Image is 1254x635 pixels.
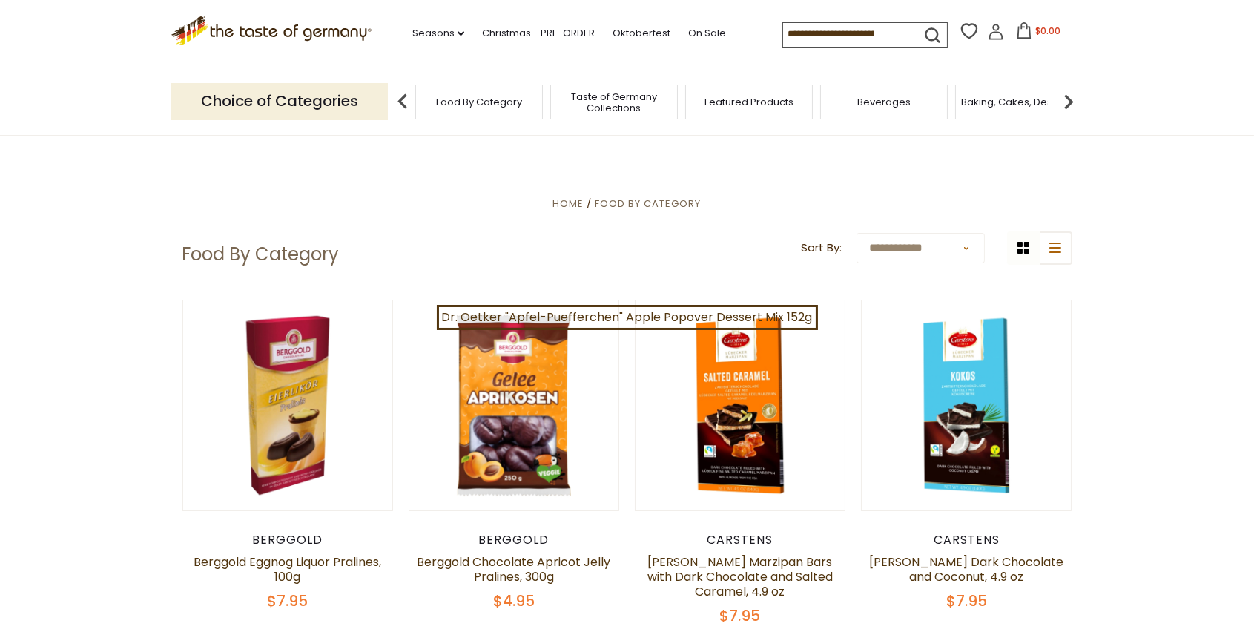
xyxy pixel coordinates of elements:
span: $7.95 [267,590,308,611]
span: $7.95 [720,605,761,626]
div: Berggold [182,533,394,547]
a: Beverages [857,96,911,108]
img: Carstens Luebecker Marzipan Bars with Dark Chocolate and Salted Caramel, 4.9 oz [636,300,845,510]
h1: Food By Category [182,243,340,266]
img: previous arrow [388,87,418,116]
a: Dr. Oetker "Apfel-Puefferchen" Apple Popover Dessert Mix 152g [437,305,818,330]
p: Choice of Categories [171,83,388,119]
a: Food By Category [595,197,702,211]
a: Oktoberfest [613,25,670,42]
a: [PERSON_NAME] Dark Chocolate and Coconut, 4.9 oz [869,553,1063,585]
a: Baking, Cakes, Desserts [962,96,1077,108]
a: Taste of Germany Collections [555,91,673,113]
a: Food By Category [436,96,522,108]
img: next arrow [1054,87,1083,116]
a: On Sale [688,25,726,42]
img: Berggold Eggnog Liquor Pralines, 100g [183,300,393,510]
label: Sort By: [801,239,842,257]
button: $0.00 [1007,22,1070,45]
a: [PERSON_NAME] Marzipan Bars with Dark Chocolate and Salted Caramel, 4.9 oz [647,553,833,600]
span: $0.00 [1035,24,1060,37]
a: Christmas - PRE-ORDER [482,25,595,42]
a: Home [552,197,584,211]
div: Carstens [861,533,1072,547]
div: Carstens [635,533,846,547]
a: Featured Products [704,96,793,108]
div: Berggold [409,533,620,547]
span: $4.95 [493,590,535,611]
a: Seasons [412,25,464,42]
img: Berggold Chocolate Apricot Jelly Pralines, 300g [409,300,619,510]
span: $7.95 [946,590,987,611]
a: Berggold Chocolate Apricot Jelly Pralines, 300g [417,553,610,585]
a: Berggold Eggnog Liquor Pralines, 100g [194,553,381,585]
img: Carstens Luebecker Dark Chocolate and Coconut, 4.9 oz [862,300,1072,510]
